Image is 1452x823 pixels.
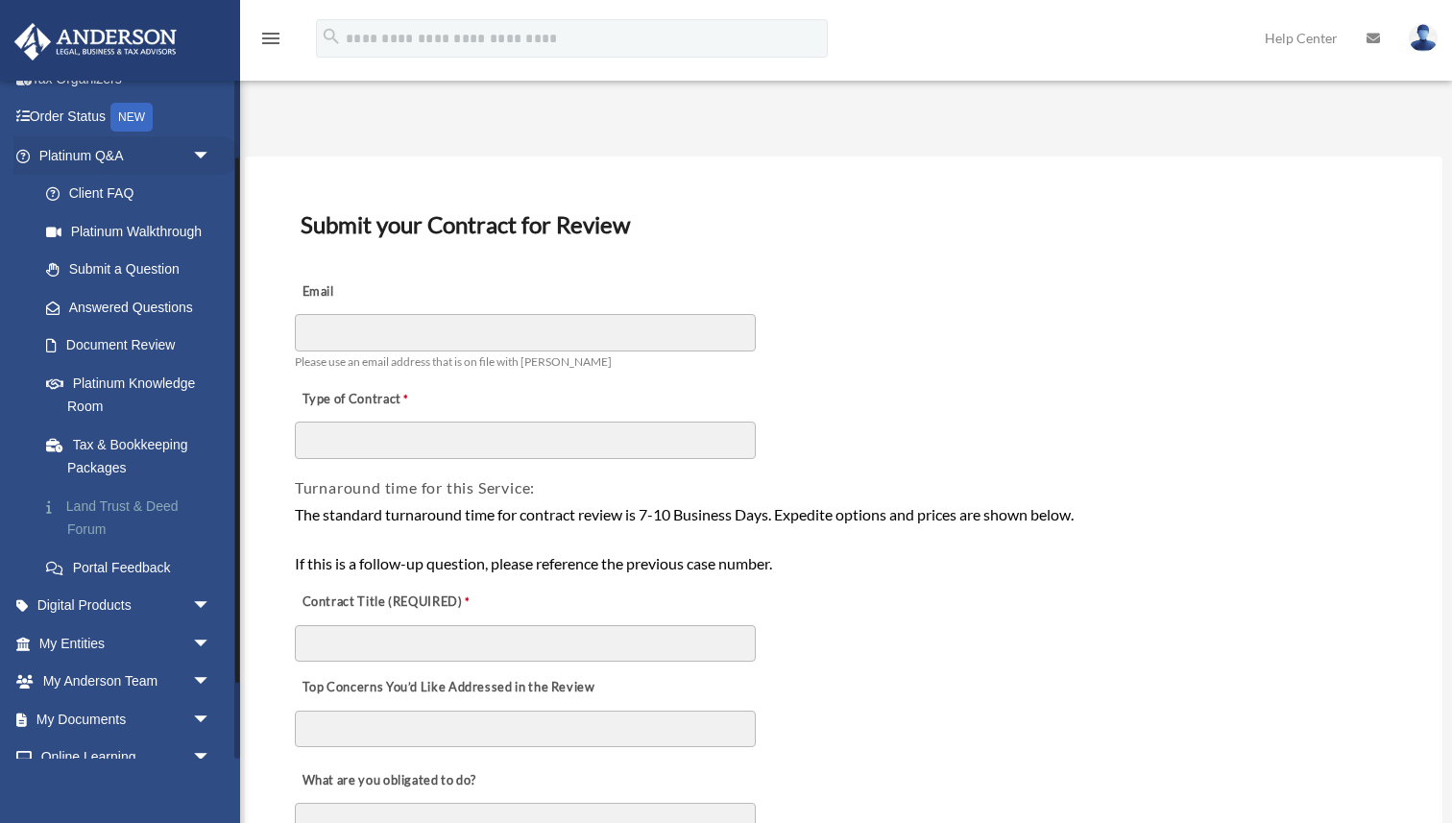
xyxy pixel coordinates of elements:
[192,136,230,176] span: arrow_drop_down
[259,27,282,50] i: menu
[13,738,240,777] a: Online Learningarrow_drop_down
[295,354,612,369] span: Please use an email address that is on file with [PERSON_NAME]
[295,675,600,702] label: Top Concerns You’d Like Addressed in the Review
[27,327,230,365] a: Document Review
[27,487,240,548] a: Land Trust & Deed Forum
[13,98,240,137] a: Order StatusNEW
[27,212,240,251] a: Platinum Walkthrough
[295,386,487,413] label: Type of Contract
[192,700,230,739] span: arrow_drop_down
[321,26,342,47] i: search
[295,589,487,616] label: Contract Title (REQUIRED)
[192,663,230,702] span: arrow_drop_down
[1409,24,1438,52] img: User Pic
[13,624,240,663] a: My Entitiesarrow_drop_down
[13,700,240,738] a: My Documentsarrow_drop_down
[295,478,535,496] span: Turnaround time for this Service:
[192,624,230,664] span: arrow_drop_down
[13,136,240,175] a: Platinum Q&Aarrow_drop_down
[27,288,240,327] a: Answered Questions
[295,502,1392,576] div: The standard turnaround time for contract review is 7-10 Business Days. Expedite options and pric...
[27,548,240,587] a: Portal Feedback
[27,175,240,213] a: Client FAQ
[295,278,487,305] label: Email
[27,251,240,289] a: Submit a Question
[13,587,240,625] a: Digital Productsarrow_drop_down
[27,364,240,425] a: Platinum Knowledge Room
[295,767,487,794] label: What are you obligated to do?
[9,23,182,61] img: Anderson Advisors Platinum Portal
[27,425,240,487] a: Tax & Bookkeeping Packages
[110,103,153,132] div: NEW
[293,205,1394,245] h3: Submit your Contract for Review
[192,738,230,778] span: arrow_drop_down
[259,34,282,50] a: menu
[13,663,240,701] a: My Anderson Teamarrow_drop_down
[192,587,230,626] span: arrow_drop_down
